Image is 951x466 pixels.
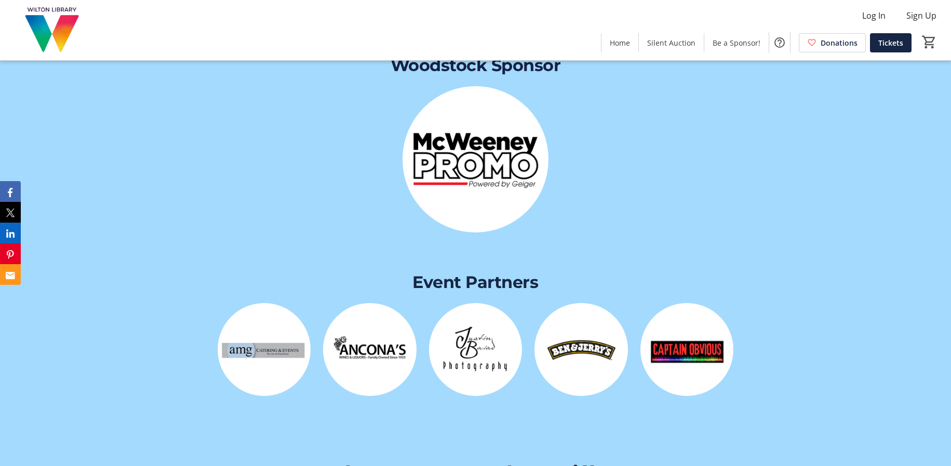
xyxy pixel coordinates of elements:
[639,33,704,52] a: Silent Auction
[429,303,522,396] img: logo
[601,33,638,52] a: Home
[920,33,939,51] button: Cart
[640,303,733,396] img: logo
[704,33,769,52] a: Be a Sponsor!
[412,272,538,292] span: Event Partners
[6,4,99,56] img: Wilton Library's Logo
[854,7,894,24] button: Log In
[898,7,945,24] button: Sign Up
[862,9,886,22] span: Log In
[647,37,695,48] span: Silent Auction
[165,53,786,78] p: Woodstock Sponsor
[610,37,630,48] span: Home
[906,9,936,22] span: Sign Up
[870,33,912,52] a: Tickets
[878,37,903,48] span: Tickets
[799,33,866,52] a: Donations
[218,303,311,396] img: logo
[821,37,858,48] span: Donations
[534,303,627,396] img: logo
[713,37,760,48] span: Be a Sponsor!
[769,32,790,53] button: Help
[323,303,416,396] img: logo
[403,86,548,232] img: logo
